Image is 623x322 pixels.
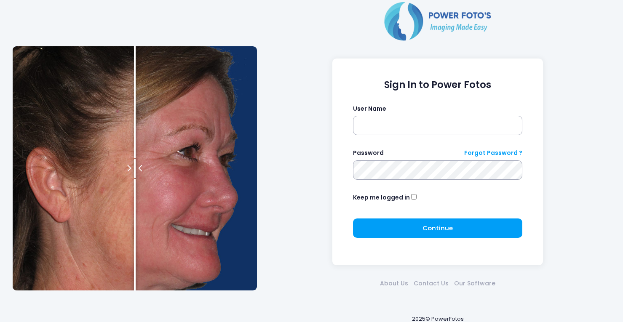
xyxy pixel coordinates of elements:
h1: Sign In to Power Fotos [353,79,523,90]
a: Our Software [452,279,498,288]
a: About Us [377,279,411,288]
label: User Name [353,104,386,113]
button: Continue [353,218,523,238]
a: Forgot Password ? [464,149,522,157]
label: Password [353,149,384,157]
span: Continue [422,224,453,232]
label: Keep me logged in [353,193,410,202]
a: Contact Us [411,279,452,288]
